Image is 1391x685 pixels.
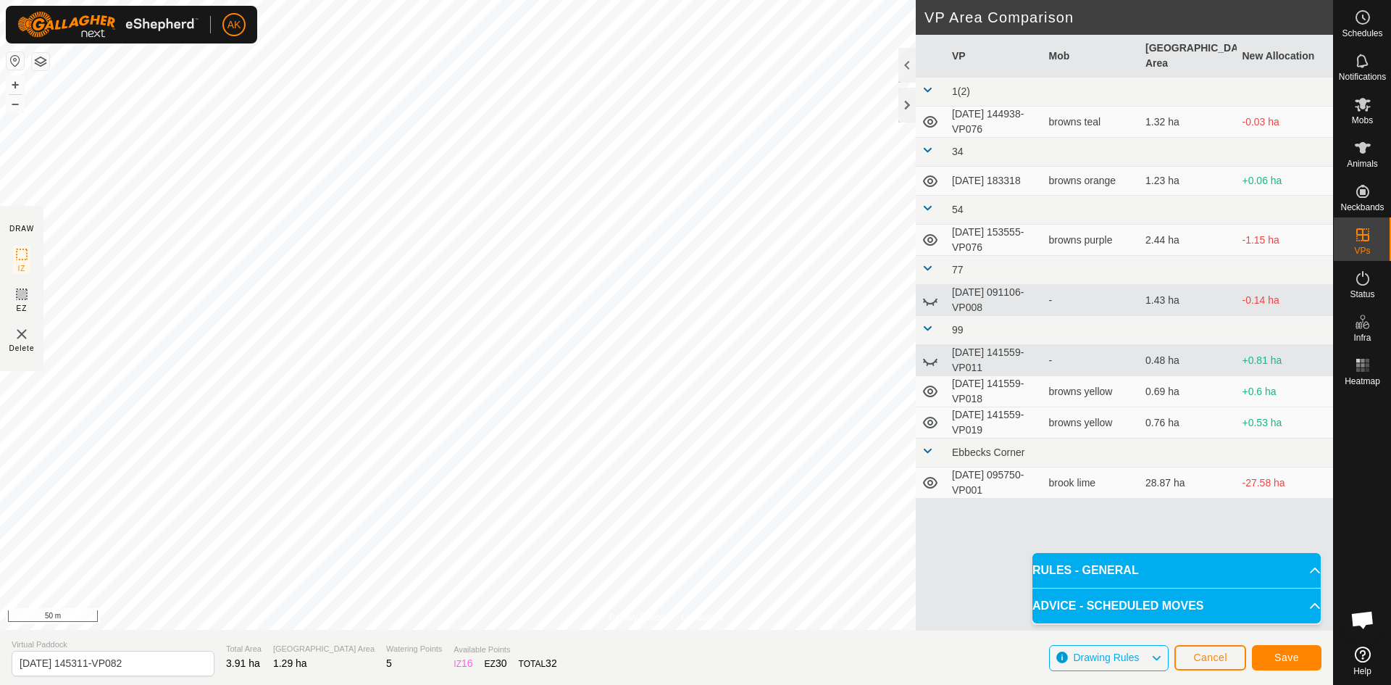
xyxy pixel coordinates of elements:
span: Schedules [1342,29,1382,38]
div: - [1049,353,1135,368]
td: [DATE] 183318 [946,167,1043,196]
td: -27.58 ha [1237,468,1334,499]
td: [DATE] 095750-VP001 [946,468,1043,499]
button: + [7,76,24,94]
img: Gallagher Logo [17,12,199,38]
td: [DATE] 144938-VP076 [946,107,1043,138]
button: Save [1252,645,1321,671]
a: Contact Us [681,611,724,624]
span: 99 [952,324,964,336]
p-accordion-header: RULES - GENERAL [1032,553,1321,588]
span: Cancel [1193,652,1227,663]
a: Help [1334,641,1391,681]
span: IZ [18,263,26,274]
td: -0.14 ha [1237,285,1334,316]
span: 34 [952,146,964,157]
td: [DATE] 153555-VP076 [946,225,1043,256]
span: 1.29 ha [273,657,307,669]
th: New Allocation [1237,35,1334,78]
span: ADVICE - SCHEDULED MOVES [1032,597,1203,615]
span: Virtual Paddock [12,639,214,651]
button: Cancel [1174,645,1246,671]
span: 32 [546,657,557,669]
span: AK [227,17,241,33]
span: 54 [952,204,964,215]
td: 1.32 ha [1140,107,1237,138]
td: [DATE] 141559-VP019 [946,407,1043,439]
div: IZ [454,656,472,671]
span: Mobs [1352,116,1373,125]
div: brook lime [1049,476,1135,491]
div: EZ [485,656,507,671]
span: 5 [386,657,392,669]
td: +0.81 ha [1237,345,1334,376]
td: -0.03 ha [1237,107,1334,138]
div: DRAW [9,223,34,234]
span: Watering Points [386,643,442,655]
th: VP [946,35,1043,78]
span: Heatmap [1345,377,1380,386]
button: – [7,95,24,112]
td: 2.44 ha [1140,225,1237,256]
td: 28.87 ha [1140,468,1237,499]
td: +0.6 ha [1237,376,1334,407]
span: Delete [9,343,35,354]
td: [DATE] 141559-VP011 [946,345,1043,376]
span: Ebbecks Corner [952,447,1024,458]
span: Drawing Rules [1073,652,1139,663]
span: EZ [17,303,28,314]
p-accordion-header: ADVICE - SCHEDULED MOVES [1032,589,1321,623]
h2: VP Area Comparison [924,9,1333,26]
span: 1(2) [952,86,970,97]
span: Notifications [1339,72,1386,81]
div: Open chat [1341,598,1384,642]
td: [DATE] 141559-VP018 [946,376,1043,407]
th: [GEOGRAPHIC_DATA] Area [1140,35,1237,78]
td: 0.69 ha [1140,376,1237,407]
span: VPs [1354,246,1370,255]
td: 0.48 ha [1140,345,1237,376]
span: 3.91 ha [226,657,260,669]
span: [GEOGRAPHIC_DATA] Area [273,643,375,655]
span: 77 [952,264,964,275]
button: Reset Map [7,52,24,70]
span: Status [1350,290,1374,299]
div: browns yellow [1049,384,1135,399]
div: TOTAL [519,656,557,671]
td: +0.53 ha [1237,407,1334,439]
td: -1.15 ha [1237,225,1334,256]
td: 0.76 ha [1140,407,1237,439]
span: Total Area [226,643,262,655]
th: Mob [1043,35,1140,78]
div: browns yellow [1049,415,1135,431]
span: Help [1353,667,1371,676]
td: 1.43 ha [1140,285,1237,316]
div: browns orange [1049,173,1135,188]
div: - [1049,293,1135,308]
span: Save [1274,652,1299,663]
td: +0.06 ha [1237,167,1334,196]
a: Privacy Policy [609,611,664,624]
span: 30 [496,657,507,669]
span: RULES - GENERAL [1032,562,1139,579]
span: Animals [1347,159,1378,168]
span: 16 [461,657,473,669]
div: browns teal [1049,115,1135,130]
span: Available Points [454,644,556,656]
button: Map Layers [32,53,49,70]
span: Neckbands [1340,203,1384,212]
span: Infra [1353,333,1371,342]
td: [DATE] 091106-VP008 [946,285,1043,316]
td: 1.23 ha [1140,167,1237,196]
img: VP [13,325,30,343]
div: browns purple [1049,233,1135,248]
